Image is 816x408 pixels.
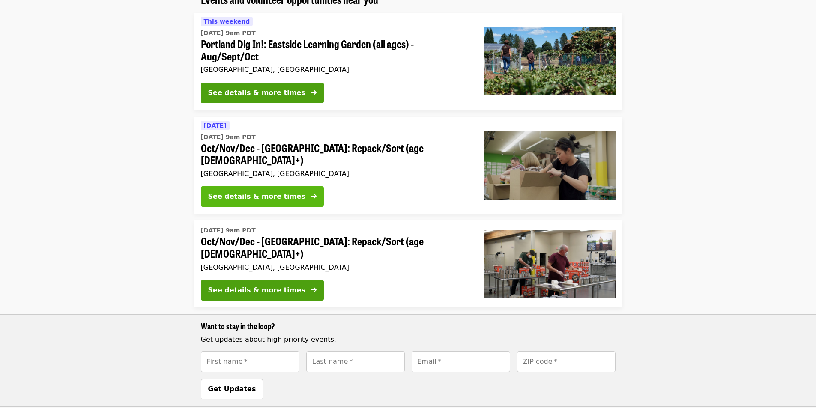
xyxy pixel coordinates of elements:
[311,286,317,294] i: arrow-right icon
[208,385,256,393] span: Get Updates
[201,142,471,167] span: Oct/Nov/Dec - [GEOGRAPHIC_DATA]: Repack/Sort (age [DEMOGRAPHIC_DATA]+)
[201,66,471,74] div: [GEOGRAPHIC_DATA], [GEOGRAPHIC_DATA]
[201,226,256,235] time: [DATE] 9am PDT
[201,379,263,399] button: Get Updates
[208,191,305,202] div: See details & more times
[306,351,405,372] input: [object Object]
[311,89,317,97] i: arrow-right icon
[201,280,324,301] button: See details & more times
[201,133,256,142] time: [DATE] 9am PDT
[204,18,250,25] span: This weekend
[208,285,305,295] div: See details & more times
[311,192,317,200] i: arrow-right icon
[201,170,471,178] div: [GEOGRAPHIC_DATA], [GEOGRAPHIC_DATA]
[201,29,256,38] time: [DATE] 9am PDT
[201,186,324,207] button: See details & more times
[201,335,336,343] span: Get updates about high priority events.
[484,230,616,298] img: Oct/Nov/Dec - Portland: Repack/Sort (age 16+) organized by Oregon Food Bank
[194,13,622,110] a: See details for "Portland Dig In!: Eastside Learning Garden (all ages) - Aug/Sept/Oct"
[201,263,471,271] div: [GEOGRAPHIC_DATA], [GEOGRAPHIC_DATA]
[194,220,622,307] a: See details for "Oct/Nov/Dec - Portland: Repack/Sort (age 16+)"
[201,83,324,103] button: See details & more times
[517,351,616,372] input: [object Object]
[484,131,616,200] img: Oct/Nov/Dec - Portland: Repack/Sort (age 8+) organized by Oregon Food Bank
[208,88,305,98] div: See details & more times
[484,27,616,95] img: Portland Dig In!: Eastside Learning Garden (all ages) - Aug/Sept/Oct organized by Oregon Food Bank
[201,235,471,260] span: Oct/Nov/Dec - [GEOGRAPHIC_DATA]: Repack/Sort (age [DEMOGRAPHIC_DATA]+)
[201,38,471,63] span: Portland Dig In!: Eastside Learning Garden (all ages) - Aug/Sept/Oct
[412,351,510,372] input: [object Object]
[201,320,275,331] span: Want to stay in the loop?
[204,122,227,129] span: [DATE]
[201,351,299,372] input: [object Object]
[194,117,622,214] a: See details for "Oct/Nov/Dec - Portland: Repack/Sort (age 8+)"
